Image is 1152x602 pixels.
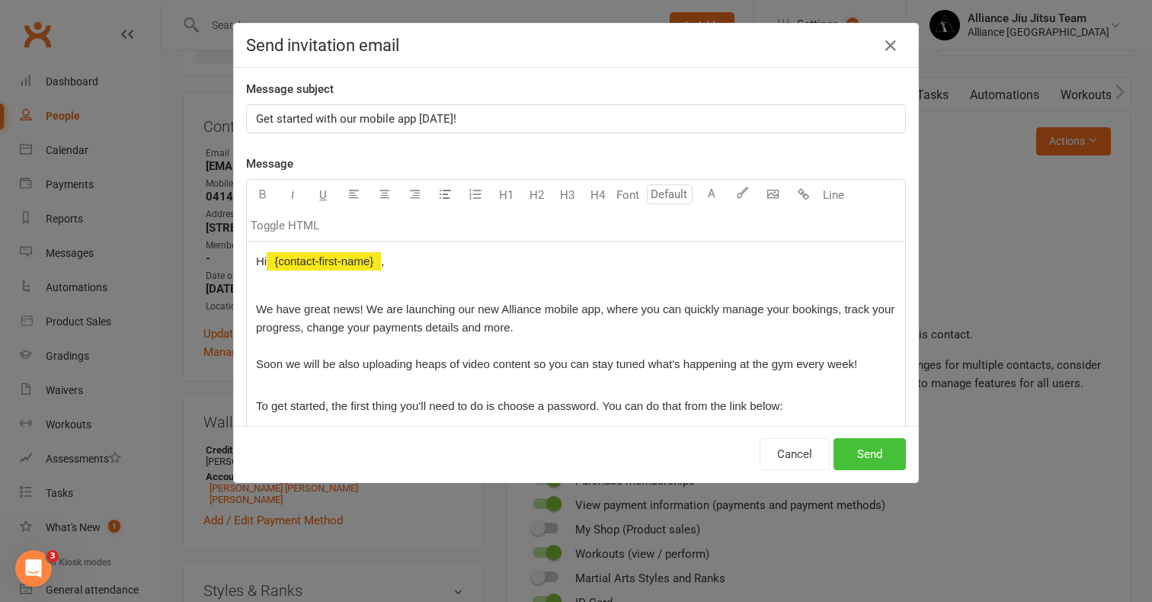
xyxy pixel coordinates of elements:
[246,80,334,98] label: Message subject
[878,34,903,58] button: Close
[256,303,898,334] span: We have great news! We are launching our new Alliance mobile app, where you can quickly manage yo...
[246,155,293,173] label: Message
[319,188,327,202] span: U
[582,180,613,210] button: H4
[256,357,857,370] span: Soon we will be also uploading heaps of video content so you can stay tuned what's happening at t...
[647,184,693,204] input: Default
[552,180,582,210] button: H3
[521,180,552,210] button: H2
[818,180,849,210] button: Line
[246,36,906,55] h4: Send invitation email
[491,180,521,210] button: H1
[256,255,267,267] span: Hi
[46,550,59,562] span: 3
[696,180,727,210] button: A
[381,255,384,267] span: ,
[256,112,456,126] span: Get started with our mobile app [DATE]!
[834,438,906,470] button: Send
[613,180,643,210] button: Font
[15,550,52,587] iframe: Intercom live chat
[256,399,783,412] span: To get started, the first thing you'll need to do is choose a password. You can do that from the ...
[760,438,830,470] button: Cancel
[247,210,323,241] button: Toggle HTML
[308,180,338,210] button: U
